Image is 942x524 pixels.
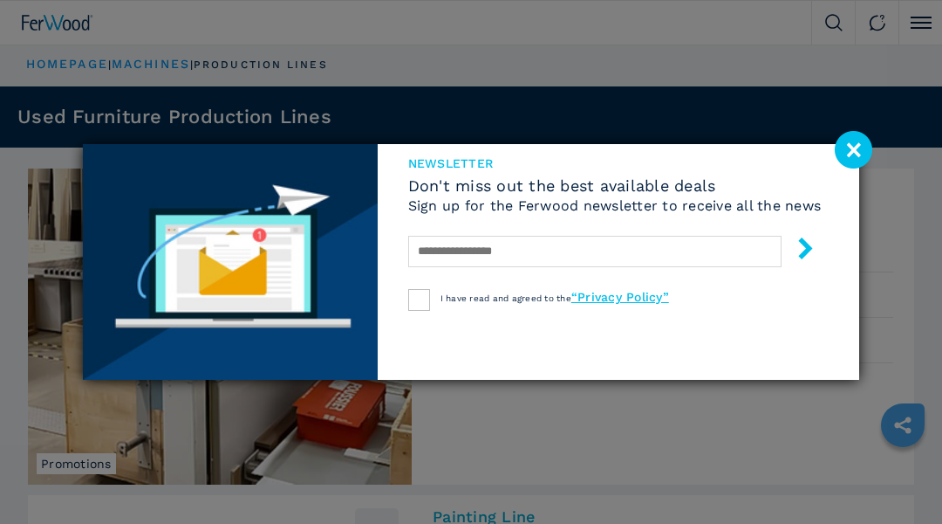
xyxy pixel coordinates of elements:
[408,157,822,169] span: newsletter
[440,293,669,303] span: I have read and agreed to the
[777,231,816,272] button: submit-button
[408,178,822,194] span: Don't miss out the best available deals
[83,144,378,380] img: Newsletter image
[408,199,822,213] h6: Sign up for the Ferwood newsletter to receive all the news
[571,290,669,304] a: “Privacy Policy”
